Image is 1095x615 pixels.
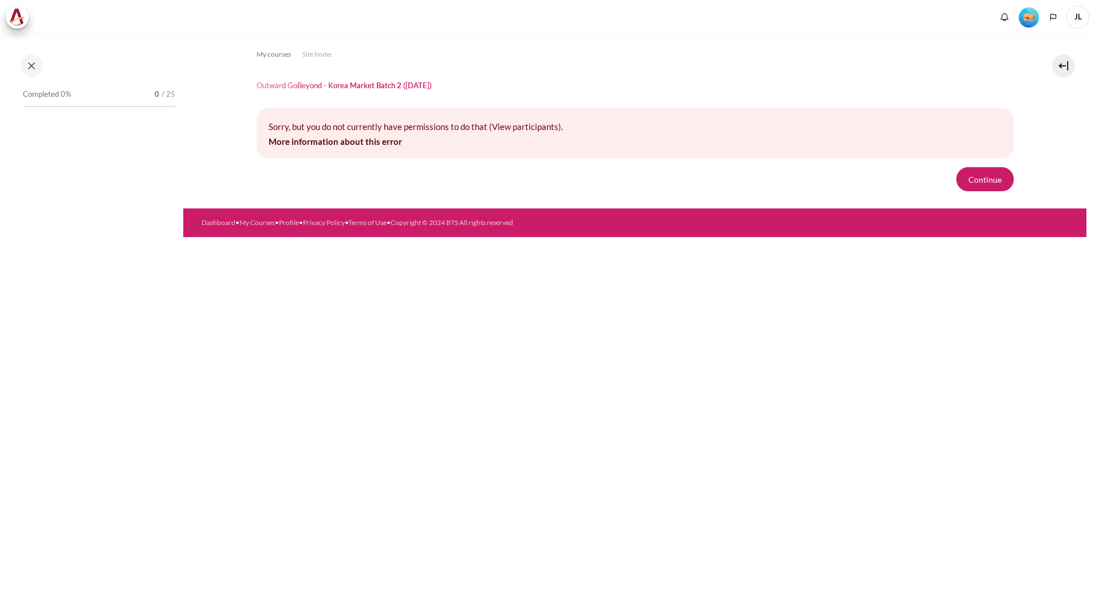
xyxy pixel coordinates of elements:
[1045,9,1062,26] button: Languages
[269,136,402,147] a: More information about this error
[1019,7,1039,27] img: Level #1
[162,89,175,100] span: / 25
[257,48,291,61] a: My courses
[1014,6,1043,27] a: Level #1
[23,89,71,100] span: Completed 0%
[1066,6,1089,29] a: User menu
[302,49,332,60] span: Site home
[269,120,1002,133] p: Sorry, but you do not currently have permissions to do that (View participants).
[155,89,159,100] span: 0
[956,167,1014,191] button: Continue
[348,218,387,227] a: Terms of Use
[257,45,1014,64] nav: Navigation bar
[202,218,235,227] a: Dashboard
[302,48,332,61] a: Site home
[996,9,1013,26] div: Show notification window with no new notifications
[303,218,345,227] a: Privacy Policy
[202,218,684,228] div: • • • • •
[1066,6,1089,29] span: JL
[257,81,432,90] h1: Outward GoBeyond - Korea Market Batch 2 ([DATE])
[9,9,25,26] img: Architeck
[6,6,34,29] a: Architeck Architeck
[239,218,275,227] a: My Courses
[1019,6,1039,27] div: Level #1
[257,49,291,60] span: My courses
[183,34,1086,208] section: Content
[279,218,299,227] a: Profile
[391,218,513,227] a: Copyright © 2024 BTS All rights reserved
